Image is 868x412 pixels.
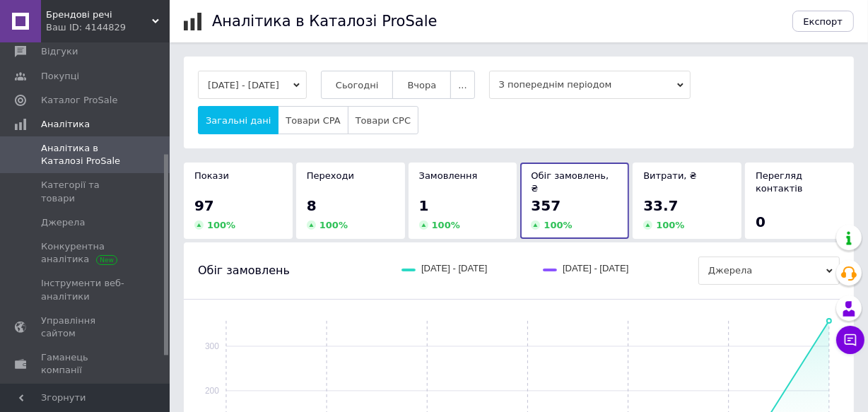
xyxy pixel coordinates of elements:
[656,220,684,230] span: 100 %
[544,220,572,230] span: 100 %
[321,71,394,99] button: Сьогодні
[46,8,152,21] span: Брендові речі
[643,170,697,181] span: Витрати, ₴
[419,170,478,181] span: Замовлення
[41,314,131,340] span: Управління сайтом
[198,263,290,278] span: Обіг замовлень
[489,71,691,99] span: З попереднім періодом
[804,16,843,27] span: Експорт
[356,115,411,126] span: Товари CPC
[432,220,460,230] span: 100 %
[198,106,278,134] button: Загальні дані
[756,213,766,230] span: 0
[278,106,348,134] button: Товари CPA
[643,197,678,214] span: 33.7
[41,94,117,107] span: Каталог ProSale
[307,170,354,181] span: Переходи
[41,240,131,266] span: Конкурентна аналітика
[198,71,307,99] button: [DATE] - [DATE]
[207,220,235,230] span: 100 %
[419,197,429,214] span: 1
[41,216,85,229] span: Джерела
[41,118,90,131] span: Аналітика
[41,179,131,204] span: Категорії та товари
[307,197,317,214] span: 8
[392,71,451,99] button: Вчора
[194,170,229,181] span: Покази
[194,197,214,214] span: 97
[531,197,561,214] span: 357
[348,106,418,134] button: Товари CPC
[46,21,170,34] div: Ваш ID: 4144829
[698,257,840,285] span: Джерела
[531,170,609,194] span: Обіг замовлень, ₴
[206,115,271,126] span: Загальні дані
[458,80,467,90] span: ...
[212,13,437,30] h1: Аналітика в Каталозі ProSale
[756,170,803,194] span: Перегляд контактів
[205,386,219,396] text: 200
[41,277,131,302] span: Інструменти веб-аналітики
[286,115,340,126] span: Товари CPA
[407,80,436,90] span: Вчора
[336,80,379,90] span: Сьогодні
[450,71,474,99] button: ...
[41,142,131,167] span: Аналітика в Каталозі ProSale
[319,220,348,230] span: 100 %
[41,70,79,83] span: Покупці
[205,341,219,351] text: 300
[792,11,855,32] button: Експорт
[41,45,78,58] span: Відгуки
[41,351,131,377] span: Гаманець компанії
[836,326,864,354] button: Чат з покупцем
